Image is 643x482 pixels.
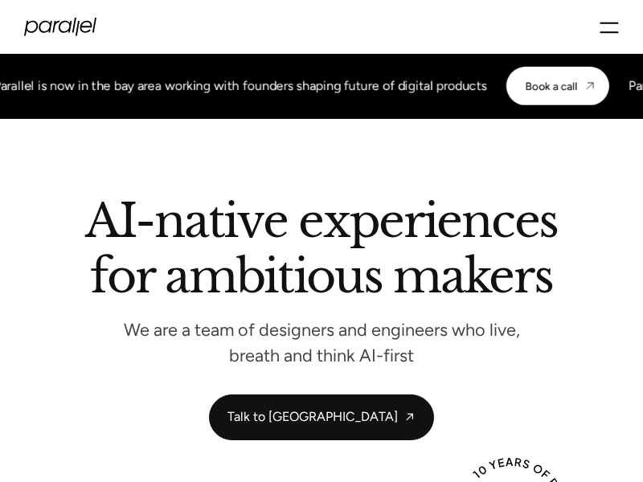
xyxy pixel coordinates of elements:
[96,323,547,361] p: We are a team of designers and engineers who live, breath and think AI-first
[584,80,596,92] img: CTA arrow image
[526,80,577,92] div: Book a call
[16,199,627,304] h2: AI-native experiences for ambitious makers
[506,67,609,105] a: Book a call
